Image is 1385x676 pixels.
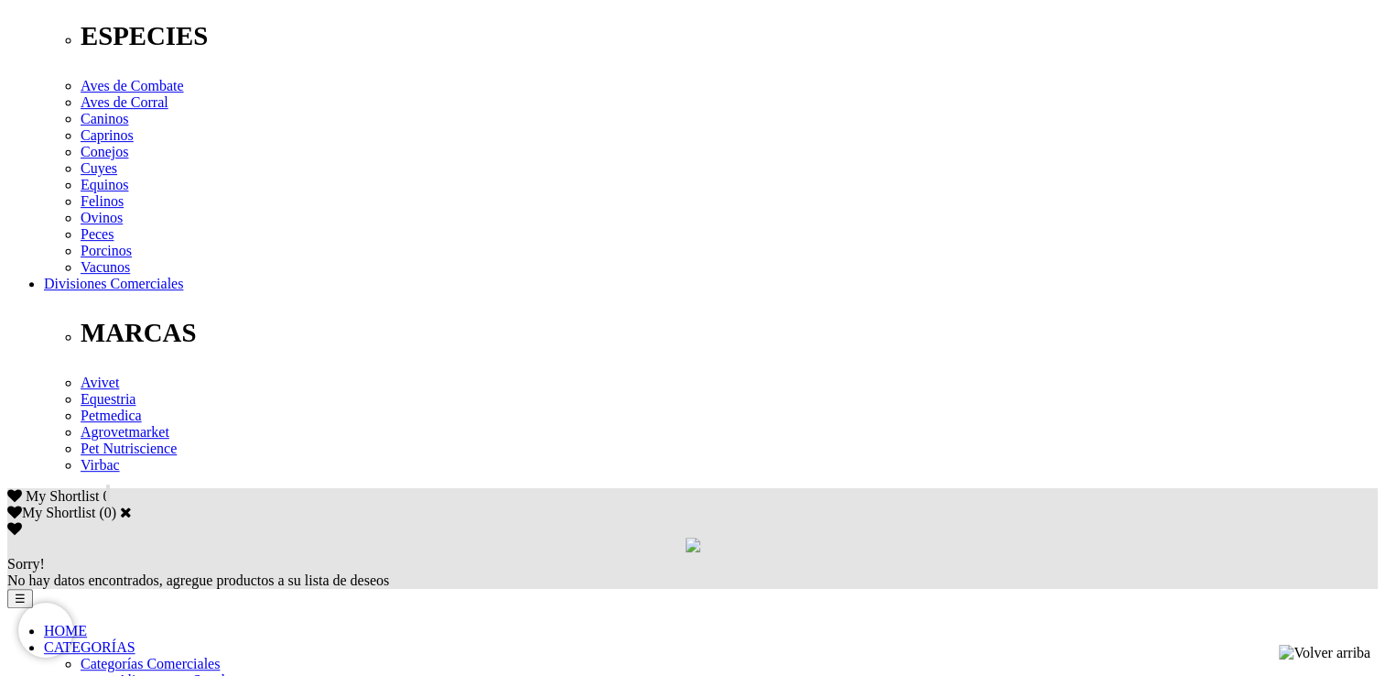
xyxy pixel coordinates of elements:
[81,424,169,440] a: Agrovetmarket
[81,243,132,258] a: Porcinos
[81,177,128,192] a: Equinos
[81,656,220,671] a: Categorías Comerciales
[81,193,124,209] a: Felinos
[120,505,132,519] a: Cerrar
[81,78,184,93] a: Aves de Combate
[81,144,128,159] a: Conejos
[81,94,168,110] a: Aves de Corral
[99,505,116,520] span: ( )
[81,259,130,275] a: Vacunos
[81,318,1378,348] p: MARCAS
[103,488,110,504] span: 0
[7,589,33,608] button: ☰
[81,160,117,176] a: Cuyes
[81,210,123,225] a: Ovinos
[81,127,134,143] a: Caprinos
[686,538,700,552] img: loading.gif
[81,375,119,390] a: Avivet
[18,603,73,658] iframe: Brevo live chat
[81,408,142,423] a: Petmedica
[7,556,1378,589] div: No hay datos encontrados, agregue productos a su lista de deseos
[81,441,177,456] a: Pet Nutriscience
[1279,645,1370,661] img: Volver arriba
[26,488,99,504] span: My Shortlist
[81,21,1378,51] p: ESPECIES
[81,457,120,473] a: Virbac
[7,556,45,572] span: Sorry!
[81,226,114,242] a: Peces
[7,505,95,520] label: My Shortlist
[44,276,183,291] a: Divisiones Comerciales
[81,111,128,126] a: Caninos
[104,505,112,520] label: 0
[44,639,135,655] a: CATEGORÍAS
[81,391,135,407] a: Equestria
